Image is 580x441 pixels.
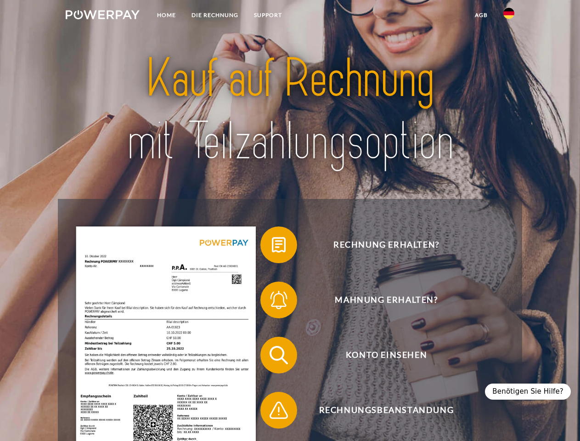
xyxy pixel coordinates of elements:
img: logo-powerpay-white.svg [66,10,140,19]
div: Benötigen Sie Hilfe? [485,384,571,400]
span: Rechnungsbeanstandung [274,392,499,429]
button: Rechnung erhalten? [260,226,499,263]
button: Konto einsehen [260,337,499,373]
a: DIE RECHNUNG [184,7,246,23]
img: qb_bill.svg [267,233,290,256]
img: title-powerpay_de.svg [88,44,492,176]
img: qb_search.svg [267,344,290,367]
a: agb [467,7,496,23]
img: qb_warning.svg [267,399,290,422]
a: SUPPORT [246,7,290,23]
span: Konto einsehen [274,337,499,373]
span: Rechnung erhalten? [274,226,499,263]
a: Home [149,7,184,23]
button: Mahnung erhalten? [260,282,499,318]
span: Mahnung erhalten? [274,282,499,318]
button: Rechnungsbeanstandung [260,392,499,429]
img: de [503,8,514,19]
img: qb_bell.svg [267,288,290,311]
